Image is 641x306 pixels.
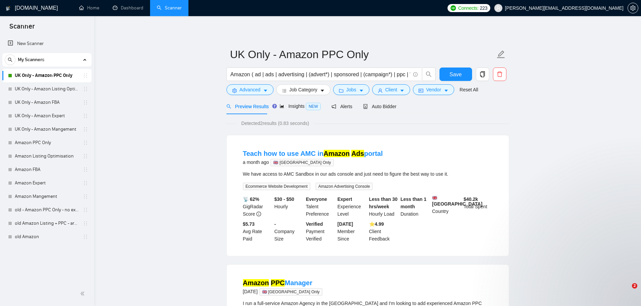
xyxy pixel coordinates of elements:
a: homeHome [79,5,99,11]
b: Verified [306,221,323,227]
img: 🇬🇧 [432,195,437,200]
div: Member Since [336,220,368,243]
span: user [378,88,383,93]
div: Avg Rate Paid [242,220,273,243]
span: 🇬🇧 [GEOGRAPHIC_DATA] Only [259,288,322,296]
input: Search Freelance Jobs... [230,70,410,79]
a: Amazon Listing Optimisation [15,149,79,163]
span: caret-down [400,88,404,93]
a: Amazon Mangement [15,190,79,203]
a: UK Only - Amazon Listing Optimisation [15,82,79,96]
b: Everyone [306,196,327,202]
span: Detected 2 results (0.83 seconds) [237,120,314,127]
b: [GEOGRAPHIC_DATA] [432,195,483,207]
div: Duration [399,195,431,218]
b: $5.73 [243,221,255,227]
b: Expert [337,196,352,202]
button: folderJobscaret-down [333,84,369,95]
a: setting [628,5,638,11]
a: old - Amazon PPC Only - no exclusions [15,203,79,217]
a: UK Only - Amazon Expert [15,109,79,123]
span: Client [385,86,397,93]
iframe: Intercom live chat [618,283,634,299]
b: $ 40.2k [464,196,478,202]
button: userClientcaret-down [372,84,411,95]
div: GigRadar Score [242,195,273,218]
a: searchScanner [157,5,182,11]
div: a month ago [243,158,383,166]
div: Experience Level [336,195,368,218]
div: Company Size [273,220,305,243]
b: Less than 1 month [400,196,426,209]
span: NEW [306,103,321,110]
div: Total Spent [462,195,494,218]
div: Client Feedback [368,220,399,243]
span: Jobs [346,86,356,93]
span: Advanced [240,86,260,93]
span: setting [232,88,237,93]
span: Auto Bidder [363,104,396,109]
span: 🇬🇧 [GEOGRAPHIC_DATA] Only [271,159,333,166]
button: copy [476,68,489,81]
a: Amazon FBA [15,163,79,176]
li: New Scanner [2,37,92,50]
b: ⭐️ 4.99 [369,221,384,227]
span: notification [331,104,336,109]
a: UK Only - Amazon PPC Only [15,69,79,82]
span: search [226,104,231,109]
li: My Scanners [2,53,92,244]
span: 2 [632,283,637,289]
button: delete [493,68,506,81]
span: search [422,71,435,77]
div: Hourly [273,195,305,218]
button: search [5,54,15,65]
span: Job Category [289,86,317,93]
mark: Amazon [243,279,269,287]
span: holder [83,127,88,132]
a: Teach how to use AMC inAmazon Adsportal [243,150,383,157]
span: area-chart [280,104,284,108]
mark: Amazon [324,150,350,157]
img: logo [6,3,10,14]
a: old Amazon Listing + PPC - archive [15,217,79,230]
a: Reset All [460,86,478,93]
span: folder [339,88,344,93]
a: UK Only - Amazon Mangement [15,123,79,136]
a: New Scanner [8,37,86,50]
button: settingAdvancedcaret-down [226,84,274,95]
b: $30 - $50 [274,196,294,202]
span: idcard [419,88,423,93]
span: robot [363,104,368,109]
span: caret-down [359,88,364,93]
span: holder [83,194,88,199]
button: setting [628,3,638,13]
input: Scanner name... [230,46,495,63]
img: upwork-logo.png [451,5,456,11]
button: Save [439,68,472,81]
span: holder [83,154,88,159]
span: Preview Results [226,104,269,109]
div: [DATE] [243,288,324,296]
span: caret-down [263,88,268,93]
span: user [496,6,501,10]
b: - [274,221,276,227]
span: info-circle [413,72,418,77]
b: 📡 62% [243,196,259,202]
span: search [5,57,15,62]
span: Amazon Advertising Console [316,183,372,190]
span: caret-down [444,88,449,93]
span: My Scanners [18,53,44,67]
button: search [422,68,435,81]
span: Scanner [4,21,40,36]
span: holder [83,180,88,186]
button: idcardVendorcaret-down [413,84,454,95]
mark: Ads [351,150,364,157]
span: Save [450,70,462,79]
span: holder [83,73,88,78]
span: holder [83,167,88,172]
b: [DATE] [337,221,353,227]
span: info-circle [256,212,261,216]
span: holder [83,234,88,239]
div: Tooltip anchor [272,103,278,109]
span: holder [83,113,88,119]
